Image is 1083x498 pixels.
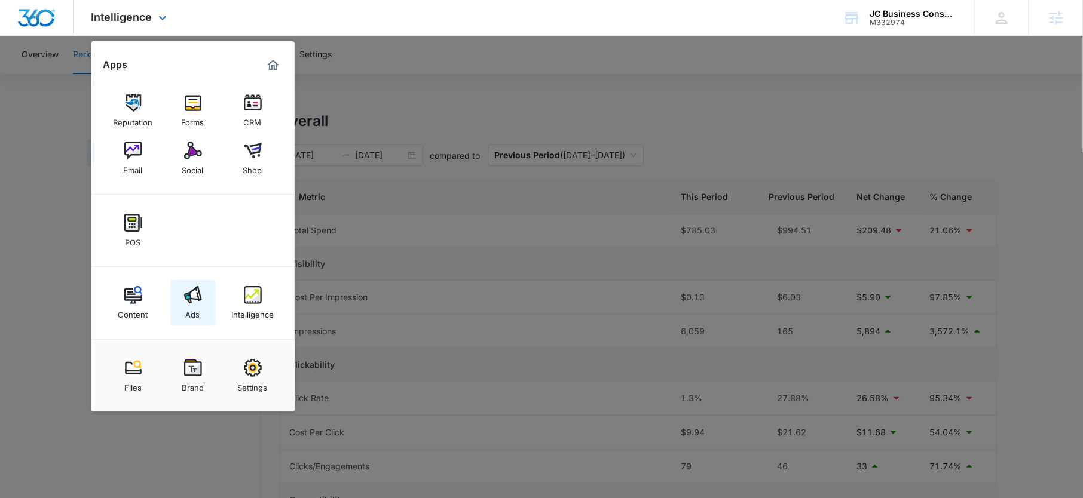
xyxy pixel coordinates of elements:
a: Files [111,353,156,398]
div: Forms [182,112,204,127]
div: Shop [243,159,262,175]
div: Social [182,159,204,175]
div: POS [126,232,141,247]
a: Brand [170,353,216,398]
div: Brand [182,377,204,392]
div: Files [124,377,142,392]
a: Email [111,136,156,181]
div: CRM [244,112,262,127]
a: CRM [230,88,276,133]
h2: Apps [103,59,128,70]
div: Email [124,159,143,175]
a: Marketing 360® Dashboard [264,56,283,75]
div: account name [870,9,957,19]
div: Content [118,304,148,319]
a: Ads [170,280,216,325]
div: Ads [186,304,200,319]
a: Intelligence [230,280,276,325]
a: Social [170,136,216,181]
a: Settings [230,353,276,398]
div: Intelligence [231,304,274,319]
a: POS [111,208,156,253]
div: Settings [238,377,268,392]
a: Forms [170,88,216,133]
span: Intelligence [91,11,152,23]
a: Content [111,280,156,325]
div: account id [870,19,957,27]
a: Shop [230,136,276,181]
a: Reputation [111,88,156,133]
div: Reputation [114,112,153,127]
